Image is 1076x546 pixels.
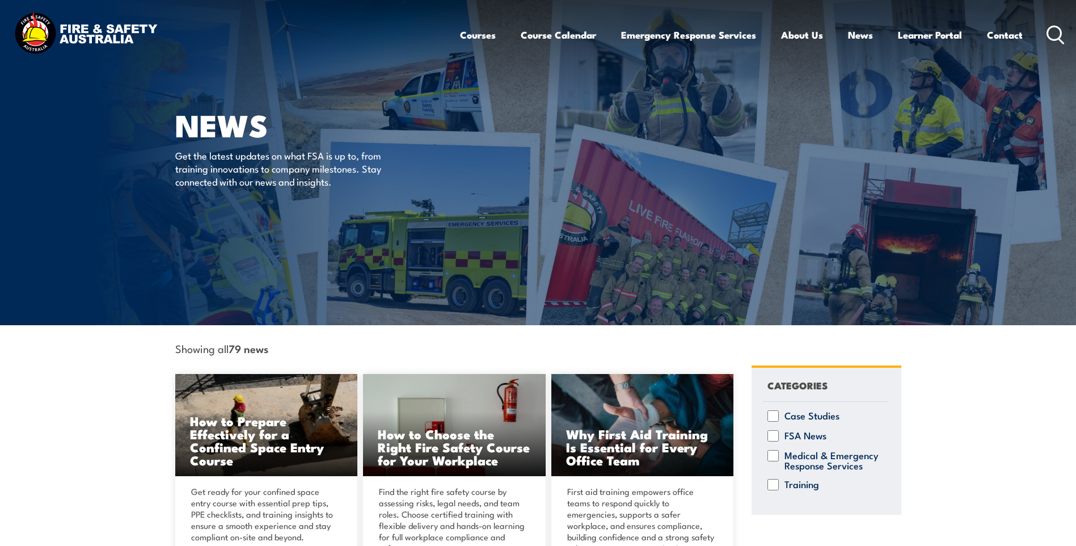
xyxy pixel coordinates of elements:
a: About Us [781,20,823,50]
a: Why First Aid Training Is Essential for Every Office Team [551,374,734,476]
a: Contact [987,20,1023,50]
p: Get the latest updates on what FSA is up to, from training innovations to company milestones. Sta... [175,149,382,188]
img: pexels-rdne-6519905 [551,374,734,476]
a: Course Calendar [521,20,596,50]
a: Courses [460,20,496,50]
strong: 79 news [229,341,268,356]
h1: News [175,111,455,138]
a: How to Prepare Effectively for a Confined Space Entry Course [175,374,358,476]
span: Showing all [175,342,268,354]
img: pexels-nicholas-lim-1397061-3792575 [175,374,358,476]
label: FSA News [784,430,826,442]
a: How to Choose the Right Fire Safety Course for Your Workplace [363,374,546,476]
label: Training [784,479,819,490]
label: Medical & Emergency Response Services [784,450,884,471]
h4: CATEGORIES [767,377,828,393]
h3: How to Choose the Right Fire Safety Course for Your Workplace [378,427,531,467]
h3: Why First Aid Training Is Essential for Every Office Team [566,427,719,467]
h3: How to Prepare Effectively for a Confined Space Entry Course [190,414,343,467]
p: Get ready for your confined space entry course with essential prep tips, PPE checklists, and trai... [191,486,339,543]
a: Learner Portal [898,20,962,50]
a: Emergency Response Services [621,20,756,50]
label: Case Studies [784,410,839,422]
img: pexels-jan-van-der-wolf-11680885-19143940 [363,374,546,476]
a: News [848,20,873,50]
